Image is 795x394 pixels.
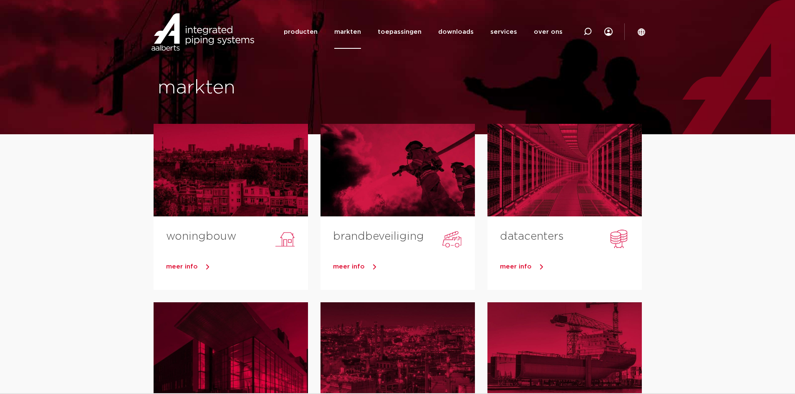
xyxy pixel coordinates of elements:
a: producten [284,15,318,49]
a: toepassingen [378,15,421,49]
a: meer info [333,261,475,273]
a: brandbeveiliging [333,231,424,242]
a: markten [334,15,361,49]
h1: markten [158,75,394,101]
span: meer info [500,264,532,270]
a: services [490,15,517,49]
a: over ons [534,15,563,49]
span: meer info [333,264,365,270]
a: meer info [166,261,308,273]
span: meer info [166,264,198,270]
a: datacenters [500,231,564,242]
a: woningbouw [166,231,236,242]
div: my IPS [604,15,613,49]
a: downloads [438,15,474,49]
a: meer info [500,261,642,273]
nav: Menu [284,15,563,49]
